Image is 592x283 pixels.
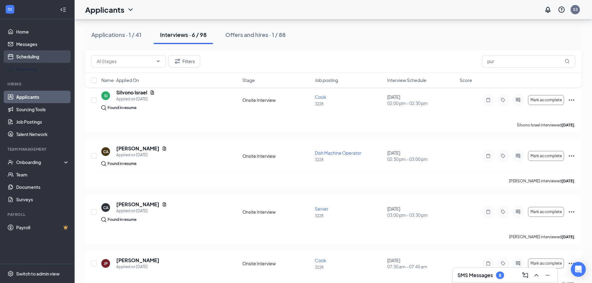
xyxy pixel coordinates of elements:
[530,154,562,158] span: Mark as complete
[528,151,564,161] button: Mark as complete
[530,210,562,214] span: Mark as complete
[509,234,575,240] p: [PERSON_NAME] interviewed .
[520,270,530,280] button: ComposeMessage
[315,150,361,156] span: Dish Machine Operator
[97,58,153,65] input: All Stages
[85,4,124,15] h1: Applicants
[16,38,69,50] a: Messages
[108,161,136,167] div: Found in resume
[162,202,167,207] svg: Document
[533,272,540,279] svg: ChevronUp
[16,103,69,116] a: Sourcing Tools
[16,50,69,63] a: Scheduling
[16,91,69,103] a: Applicants
[242,153,311,159] div: Onsite Interview
[16,25,69,38] a: Home
[16,181,69,193] a: Documents
[116,152,167,158] div: Applied on [DATE]
[242,260,311,267] div: Onsite Interview
[568,96,575,104] svg: Ellipses
[387,94,456,106] div: [DATE]
[116,96,155,102] div: Applied on [DATE]
[568,260,575,267] svg: Ellipses
[315,157,383,162] p: 3228
[484,261,492,266] svg: Note
[484,153,492,158] svg: Note
[387,206,456,218] div: [DATE]
[387,263,456,270] span: 07:30 am - 07:45 am
[7,66,14,72] svg: Analysis
[116,257,159,264] h5: [PERSON_NAME]
[116,201,159,208] h5: [PERSON_NAME]
[7,159,14,165] svg: UserCheck
[387,100,456,106] span: 02:00 pm - 02:30 pm
[514,153,522,158] svg: ActiveChat
[499,98,507,103] svg: Tag
[116,264,159,270] div: Applied on [DATE]
[103,149,108,154] div: CA
[16,271,60,277] div: Switch to admin view
[315,77,338,83] span: Job posting
[573,7,578,12] div: S3
[242,77,255,83] span: Stage
[387,150,456,162] div: [DATE]
[104,93,108,98] div: SI
[562,235,574,239] b: [DATE]
[565,59,570,64] svg: MagnifyingGlass
[499,209,507,214] svg: Tag
[103,205,108,210] div: CA
[116,208,167,214] div: Applied on [DATE]
[509,178,575,184] p: [PERSON_NAME] interviewed .
[7,271,14,277] svg: Settings
[242,209,311,215] div: Onsite Interview
[60,7,66,13] svg: Collapse
[544,272,551,279] svg: Minimize
[7,6,13,12] svg: WorkstreamLogo
[168,55,200,67] button: Filter Filters
[7,81,68,87] div: Hiring
[101,77,139,83] span: Name · Applied On
[108,105,136,111] div: Found in resume
[315,258,326,263] span: Cook
[568,152,575,160] svg: Ellipses
[108,217,136,223] div: Found in resume
[16,193,69,206] a: Surveys
[16,128,69,140] a: Talent Network
[16,159,64,165] div: Onboarding
[160,31,207,39] div: Interviews · 6 / 98
[531,270,541,280] button: ChevronUp
[174,57,181,65] svg: Filter
[16,221,69,234] a: PayrollCrown
[484,98,492,103] svg: Note
[514,261,522,266] svg: ActiveChat
[499,153,507,158] svg: Tag
[558,6,565,13] svg: QuestionInfo
[7,147,68,152] div: Team Management
[315,213,383,218] p: 3228
[562,123,574,127] b: [DATE]
[521,272,529,279] svg: ComposeMessage
[387,257,456,270] div: [DATE]
[544,6,552,13] svg: Notifications
[499,261,507,266] svg: Tag
[484,209,492,214] svg: Note
[162,146,167,151] svg: Document
[101,105,106,110] img: search.bf7aa3482b7795d4f01b.svg
[91,31,141,39] div: Applications · 1 / 41
[116,145,159,152] h5: [PERSON_NAME]
[101,161,106,166] img: search.bf7aa3482b7795d4f01b.svg
[315,206,328,212] span: Server
[457,272,493,279] h3: SMS Messages
[16,66,70,72] div: Reporting
[530,261,562,266] span: Mark as complete
[387,212,456,218] span: 03:00 pm - 03:30 pm
[315,94,326,100] span: Cook
[7,212,68,217] div: Payroll
[387,156,456,162] span: 02:30 pm - 03:00 pm
[568,208,575,216] svg: Ellipses
[101,217,106,222] img: search.bf7aa3482b7795d4f01b.svg
[482,55,575,67] input: Search in interviews
[530,98,562,102] span: Mark as complete
[16,168,69,181] a: Team
[127,6,134,13] svg: ChevronDown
